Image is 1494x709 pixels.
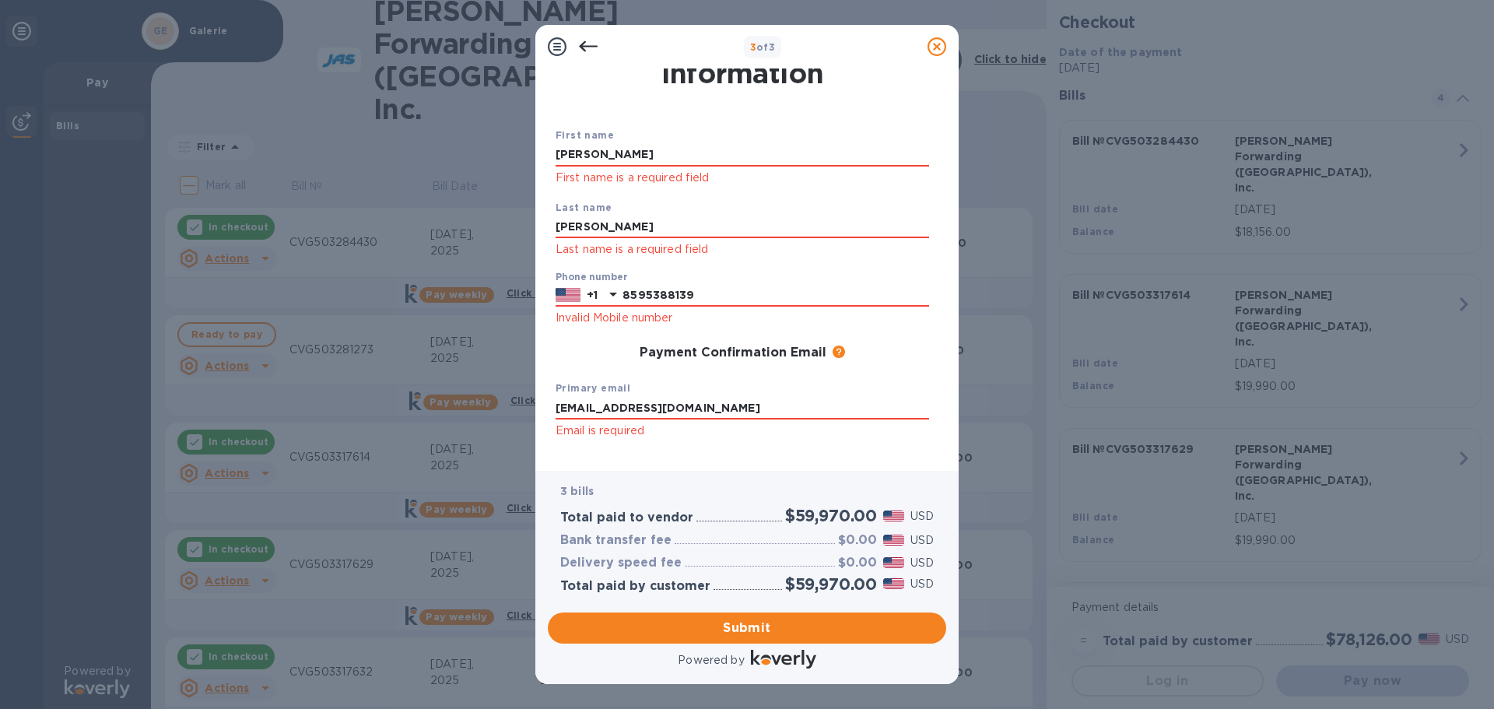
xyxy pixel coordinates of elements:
button: Submit [548,612,946,644]
p: First name is a required field [556,169,929,187]
span: 3 [750,41,756,53]
b: Last name [556,202,612,213]
h2: $59,970.00 [785,574,877,594]
b: of 3 [750,41,776,53]
img: USD [883,557,904,568]
h3: Total paid by customer [560,579,710,594]
b: Primary email [556,382,630,394]
p: Email is required [556,422,929,440]
b: First name [556,129,614,141]
p: USD [910,532,934,549]
h3: $0.00 [838,533,877,548]
h3: Payment Confirmation Email [640,346,826,360]
span: Submit [560,619,934,637]
img: USD [883,535,904,546]
img: Logo [751,650,816,669]
p: +1 [587,287,598,303]
label: Phone number [556,272,627,282]
h3: Delivery speed fee [560,556,682,570]
img: US [556,286,580,304]
p: USD [910,555,934,571]
p: USD [910,576,934,592]
input: Enter your phone number [622,284,929,307]
h2: $59,970.00 [785,506,877,525]
h3: Bank transfer fee [560,533,672,548]
img: USD [883,578,904,589]
h3: Total paid to vendor [560,511,693,525]
p: Last name is a required field [556,240,929,258]
input: Enter your first name [556,143,929,167]
input: Enter your primary name [556,396,929,419]
h3: $0.00 [838,556,877,570]
p: USD [910,508,934,525]
h1: Payment Contact Information [556,24,929,90]
input: Enter your last name [556,216,929,239]
b: 3 bills [560,485,594,497]
img: USD [883,511,904,521]
p: Powered by [678,652,744,669]
p: Invalid Mobile number [556,309,929,327]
